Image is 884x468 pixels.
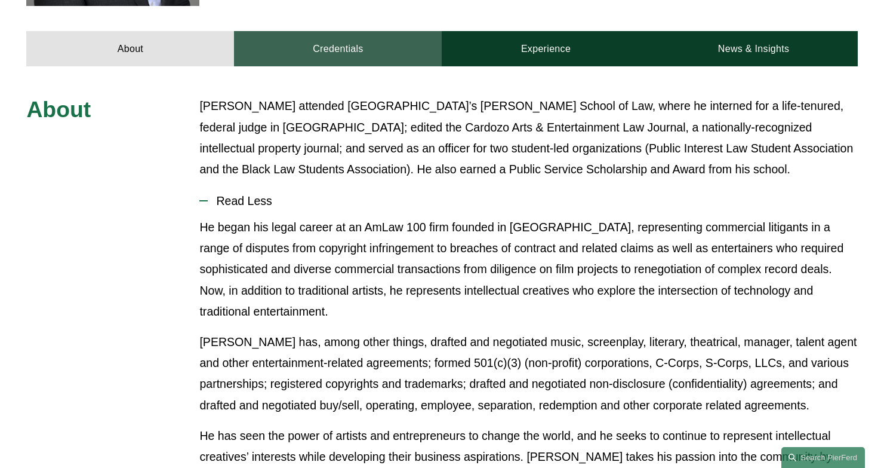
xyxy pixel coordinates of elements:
a: News & Insights [650,31,858,67]
span: About [26,97,91,122]
span: Read Less [208,194,857,208]
p: [PERSON_NAME] has, among other things, drafted and negotiated music, screenplay, literary, theatr... [199,332,857,416]
button: Read Less [199,185,857,217]
a: Experience [442,31,649,67]
p: [PERSON_NAME] attended [GEOGRAPHIC_DATA]’s [PERSON_NAME] School of Law, where he interned for a l... [199,96,857,180]
a: Credentials [234,31,442,67]
p: He began his legal career at an AmLaw 100 firm founded in [GEOGRAPHIC_DATA], representing commerc... [199,217,857,322]
a: Search this site [781,447,865,468]
a: About [26,31,234,67]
